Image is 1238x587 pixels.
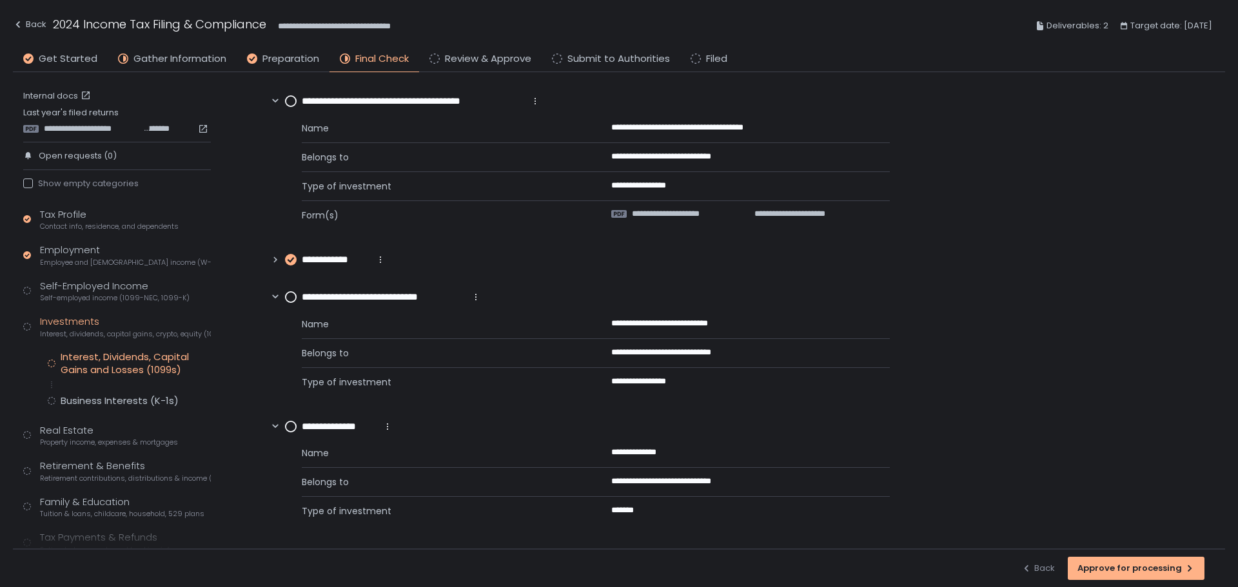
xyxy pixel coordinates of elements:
[39,52,97,66] span: Get Started
[302,376,580,389] span: Type of investment
[23,107,211,134] div: Last year's filed returns
[1130,18,1212,34] span: Target date: [DATE]
[302,447,580,459] span: Name
[133,52,226,66] span: Gather Information
[13,15,46,37] button: Back
[61,394,179,407] div: Business Interests (K-1s)
[40,459,211,483] div: Retirement & Benefits
[40,279,190,303] div: Self-Employed Income
[1021,563,1055,574] div: Back
[40,329,211,339] span: Interest, dividends, capital gains, crypto, equity (1099s, K-1s)
[13,17,46,32] div: Back
[302,180,580,193] span: Type of investment
[302,209,580,222] span: Form(s)
[23,90,93,102] a: Internal docs
[302,151,580,164] span: Belongs to
[40,509,204,519] span: Tuition & loans, childcare, household, 529 plans
[302,347,580,360] span: Belongs to
[40,258,211,267] span: Employee and [DEMOGRAPHIC_DATA] income (W-2s)
[39,150,117,162] span: Open requests (0)
[302,476,580,488] span: Belongs to
[61,351,211,376] div: Interest, Dividends, Capital Gains and Losses (1099s)
[567,52,670,66] span: Submit to Authorities
[445,52,531,66] span: Review & Approve
[302,122,580,135] span: Name
[706,52,727,66] span: Filed
[302,505,580,517] span: Type of investment
[1046,18,1108,34] span: Deliverables: 2
[40,222,179,231] span: Contact info, residence, and dependents
[1077,563,1195,574] div: Approve for processing
[40,530,173,555] div: Tax Payments & Refunds
[262,52,319,66] span: Preparation
[1021,557,1055,580] button: Back
[355,52,409,66] span: Final Check
[53,15,266,33] h1: 2024 Income Tax Filing & Compliance
[302,318,580,331] span: Name
[40,207,179,232] div: Tax Profile
[40,243,211,267] div: Employment
[40,314,211,339] div: Investments
[40,293,190,303] span: Self-employed income (1099-NEC, 1099-K)
[40,438,178,447] span: Property income, expenses & mortgages
[40,495,204,519] div: Family & Education
[1068,557,1204,580] button: Approve for processing
[40,423,178,448] div: Real Estate
[40,474,211,483] span: Retirement contributions, distributions & income (1099-R, 5498)
[40,545,173,555] span: Estimated payments and banking info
